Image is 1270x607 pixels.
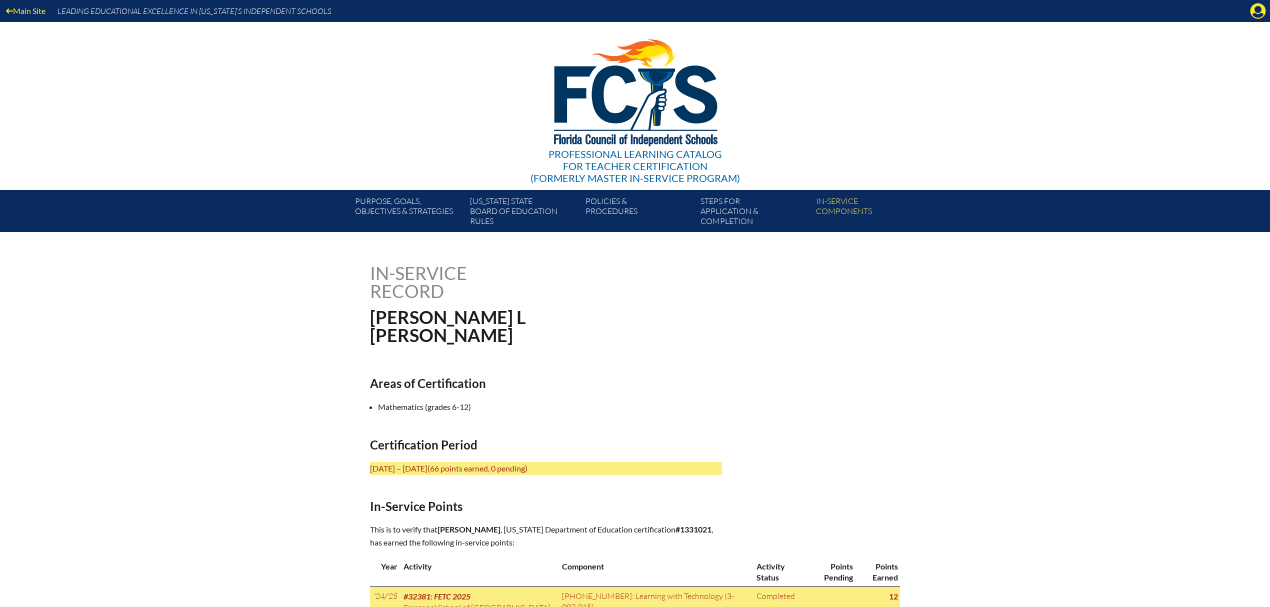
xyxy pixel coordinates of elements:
a: Steps forapplication & completion [696,194,811,232]
span: for Teacher Certification [563,160,707,172]
span: #32381: FETC 2025 [403,591,470,601]
b: #1331021 [675,524,711,534]
h2: In-Service Points [370,499,722,513]
a: Main Site [2,4,49,17]
a: [US_STATE] StateBoard of Education rules [466,194,581,232]
th: Activity [399,557,558,586]
h2: Certification Period [370,437,722,452]
svg: Manage account [1250,3,1266,19]
strong: 12 [889,591,898,601]
span: (66 points earned, 0 pending) [427,463,527,473]
a: Professional Learning Catalog for Teacher Certification(formerly Master In-service Program) [526,20,744,186]
a: In-servicecomponents [812,194,927,232]
p: This is to verify that , [US_STATE] Department of Education certification , has earned the follow... [370,523,722,549]
li: Mathematics (grades 6-12) [378,400,730,413]
div: Professional Learning Catalog (formerly Master In-service Program) [530,148,740,184]
p: [DATE] – [DATE] [370,462,722,475]
span: [PERSON_NAME] [437,524,500,534]
a: Policies &Procedures [581,194,696,232]
th: Points Earned [855,557,900,586]
th: Points Pending [806,557,855,586]
h1: [PERSON_NAME] L [PERSON_NAME] [370,308,698,344]
a: Purpose, goals,objectives & strategies [351,194,466,232]
th: Activity Status [752,557,807,586]
h2: Areas of Certification [370,376,722,390]
h1: In-service record [370,264,571,300]
th: Component [558,557,752,586]
th: Year [370,557,399,586]
img: FCISlogo221.eps [532,22,738,158]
